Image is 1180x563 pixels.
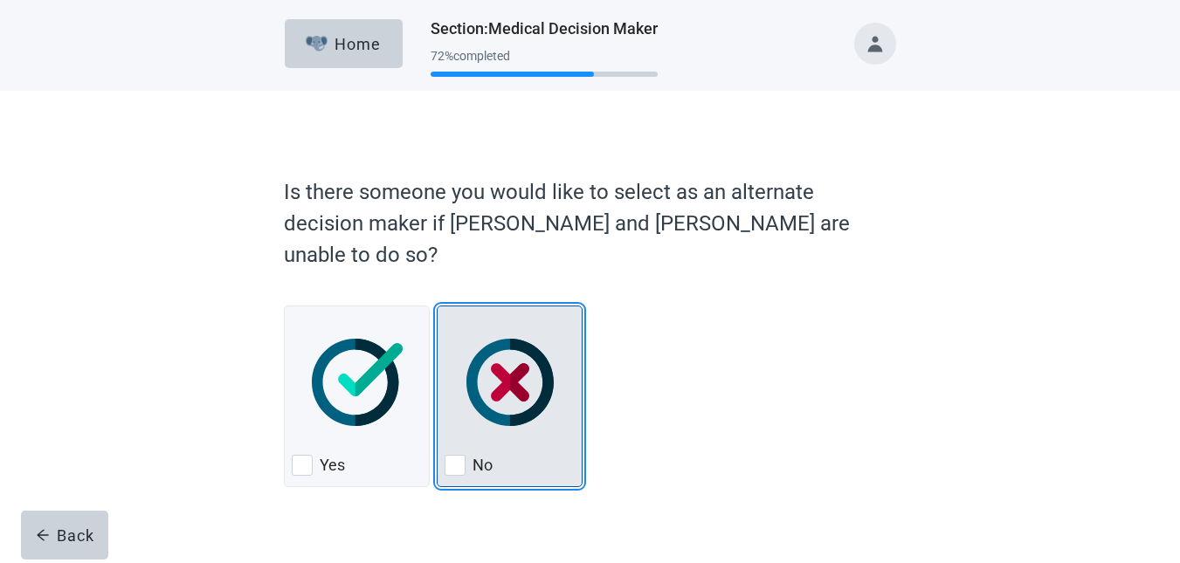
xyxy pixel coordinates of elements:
[306,35,381,52] div: Home
[36,526,94,544] div: Back
[854,23,896,65] button: Toggle account menu
[21,511,108,560] button: arrow-leftBack
[431,42,658,85] div: Progress section
[431,49,658,63] div: 72 % completed
[431,17,658,41] h1: Section : Medical Decision Maker
[36,528,50,542] span: arrow-left
[473,455,493,476] label: No
[284,306,430,487] div: Yes, checkbox, not checked
[306,36,328,51] img: Elephant
[284,176,887,271] label: Is there someone you would like to select as an alternate decision maker if [PERSON_NAME] and [PE...
[320,455,345,476] label: Yes
[437,306,583,487] div: No, checkbox, not checked
[285,19,403,68] button: ElephantHome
